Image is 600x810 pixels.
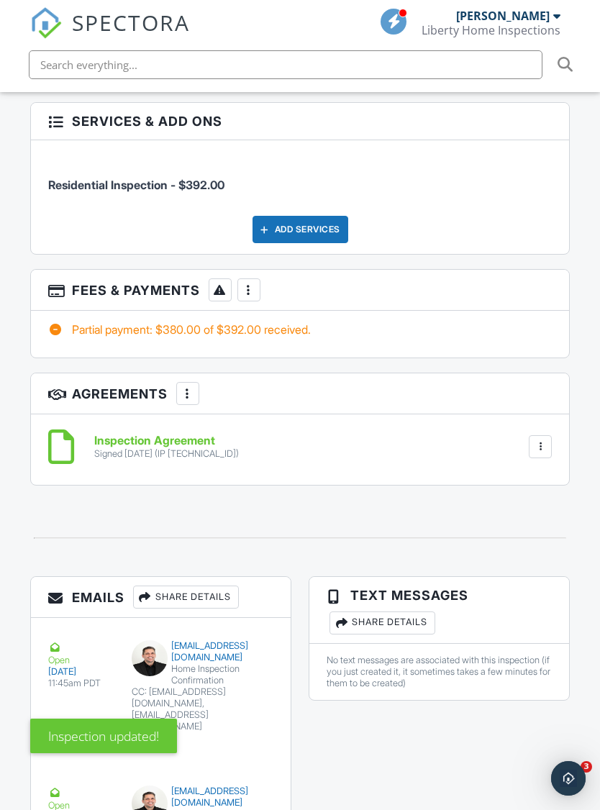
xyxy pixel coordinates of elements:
div: [PERSON_NAME] [456,9,550,23]
h3: Agreements [31,373,570,414]
div: No text messages are associated with this inspection (if you just created it, it sometimes takes ... [327,655,552,689]
h3: Fees & Payments [31,270,570,311]
input: Search everything... [29,50,542,79]
span: Residential Inspection - $392.00 [48,178,224,192]
li: Service: Residential Inspection [48,151,553,204]
div: Home Inspection Confirmation [132,663,265,686]
span: 3 [581,761,592,773]
h6: Inspection Agreement [94,434,239,447]
div: Signed [DATE] (IP [TECHNICAL_ID]) [94,448,239,460]
div: Liberty Home Inspections [422,23,560,37]
span: SPECTORA [72,7,190,37]
div: CC: [EMAIL_ADDRESS][DOMAIN_NAME], [EMAIL_ADDRESS][DOMAIN_NAME] [132,686,265,732]
div: Share Details [329,611,435,634]
div: 11:45am PDT [48,678,114,689]
div: [EMAIL_ADDRESS][DOMAIN_NAME] [132,786,265,809]
div: [EMAIL_ADDRESS][DOMAIN_NAME] [132,640,265,663]
div: [DATE] [48,666,114,678]
h3: Services & Add ons [31,103,570,140]
a: SPECTORA [30,19,190,50]
a: Inspection Agreement Signed [DATE] (IP [TECHNICAL_ID]) [94,434,239,460]
div: Partial payment: $380.00 of $392.00 received. [48,322,553,337]
div: Share Details [133,586,239,609]
div: Add Services [253,216,348,243]
div: Open Intercom Messenger [551,761,586,796]
h3: Emails [31,577,291,618]
h3: Text Messages [309,577,569,643]
img: data [132,640,168,676]
div: Inspection updated! [30,719,177,753]
a: Open [DATE] 11:45am PDT [EMAIL_ADDRESS][DOMAIN_NAME] Home Inspection Confirmation CC: [EMAIL_ADDR... [31,629,291,774]
div: Open [48,640,114,666]
img: The Best Home Inspection Software - Spectora [30,7,62,39]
